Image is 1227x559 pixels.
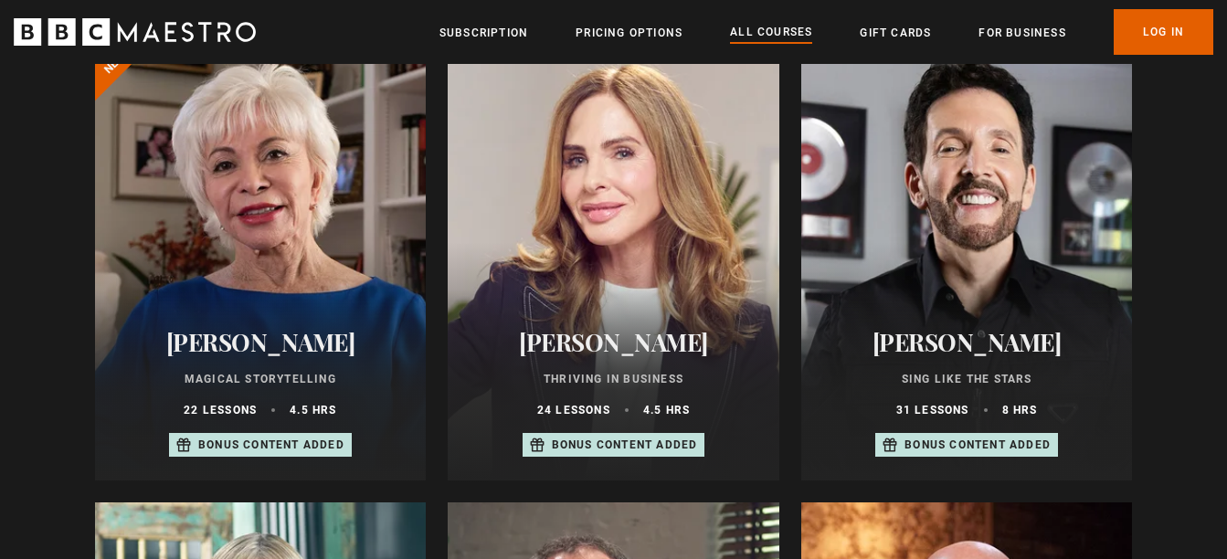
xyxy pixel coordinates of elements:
[1002,402,1038,418] p: 8 hrs
[823,328,1111,356] h2: [PERSON_NAME]
[896,402,969,418] p: 31 lessons
[439,9,1213,55] nav: Primary
[470,371,757,387] p: Thriving in Business
[470,328,757,356] h2: [PERSON_NAME]
[576,24,682,42] a: Pricing Options
[860,24,931,42] a: Gift Cards
[552,437,698,453] p: Bonus content added
[1114,9,1213,55] a: Log In
[730,23,812,43] a: All Courses
[801,42,1133,480] a: [PERSON_NAME] Sing Like the Stars 31 lessons 8 hrs Bonus content added
[14,18,256,46] svg: BBC Maestro
[117,371,405,387] p: Magical Storytelling
[439,24,528,42] a: Subscription
[95,42,427,480] a: [PERSON_NAME] Magical Storytelling 22 lessons 4.5 hrs Bonus content added New
[198,437,344,453] p: Bonus content added
[290,402,336,418] p: 4.5 hrs
[117,328,405,356] h2: [PERSON_NAME]
[184,402,257,418] p: 22 lessons
[643,402,690,418] p: 4.5 hrs
[823,371,1111,387] p: Sing Like the Stars
[978,24,1065,42] a: For business
[537,402,610,418] p: 24 lessons
[904,437,1051,453] p: Bonus content added
[448,42,779,480] a: [PERSON_NAME] Thriving in Business 24 lessons 4.5 hrs Bonus content added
